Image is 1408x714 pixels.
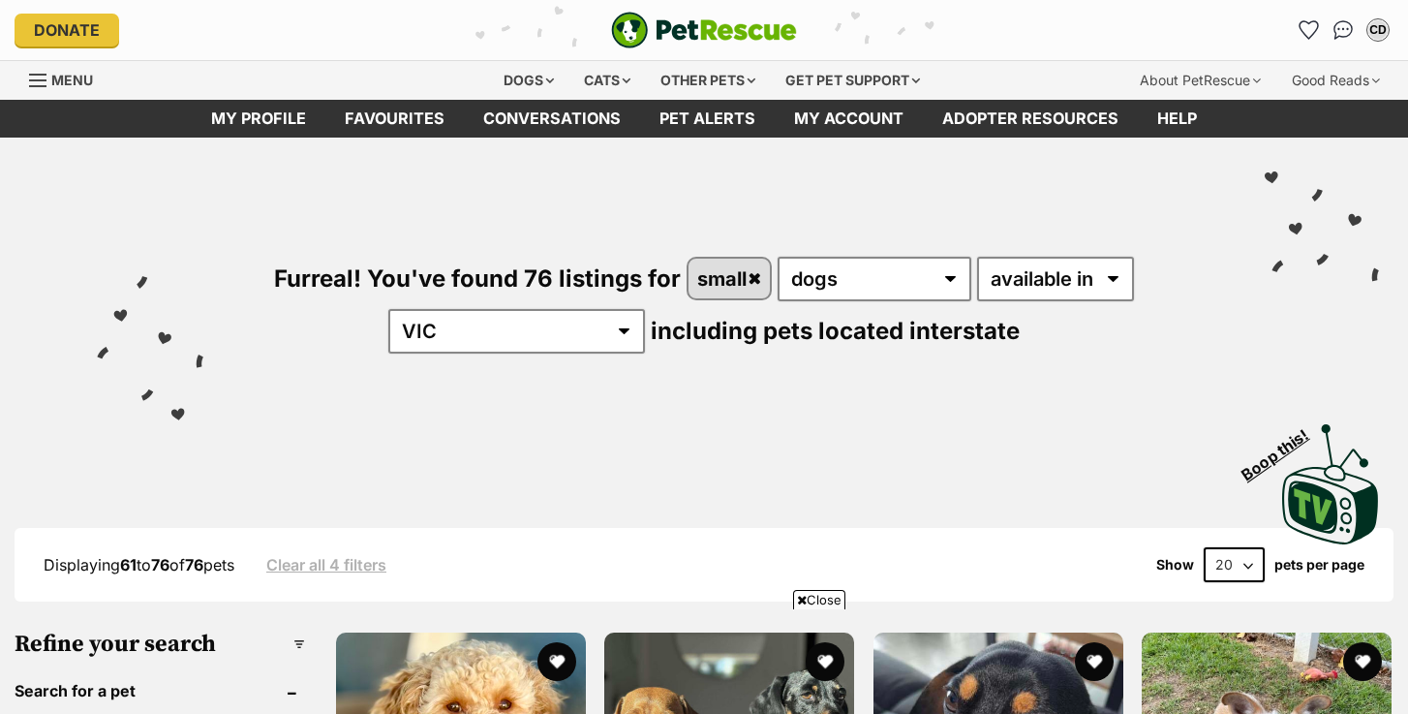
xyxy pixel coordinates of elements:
a: small [689,259,771,298]
a: Boop this! [1282,407,1379,548]
a: Adopter resources [923,100,1138,138]
strong: 61 [120,555,137,574]
a: My profile [192,100,325,138]
div: Dogs [490,61,567,100]
header: Search for a pet [15,682,305,699]
div: Get pet support [772,61,934,100]
span: Close [793,590,845,609]
div: Cats [570,61,644,100]
div: About PetRescue [1126,61,1274,100]
div: Other pets [647,61,769,100]
a: My account [775,100,923,138]
button: My account [1362,15,1393,46]
ul: Account quick links [1293,15,1393,46]
span: Furreal! You've found 76 listings for [274,264,681,293]
img: logo-e224e6f780fb5917bec1dbf3a21bbac754714ae5b6737aabdf751b685950b380.svg [611,12,797,48]
img: chat-41dd97257d64d25036548639549fe6c8038ab92f7586957e7f3b1b290dea8141.svg [1333,20,1354,40]
div: Good Reads [1278,61,1393,100]
a: Help [1138,100,1216,138]
a: Conversations [1328,15,1359,46]
a: conversations [464,100,640,138]
button: favourite [1075,642,1114,681]
iframe: Help Scout Beacon - Open [1287,646,1389,704]
span: Boop this! [1239,414,1328,483]
a: Pet alerts [640,100,775,138]
a: Clear all 4 filters [266,556,386,574]
strong: 76 [151,555,169,574]
strong: 76 [185,555,203,574]
a: Donate [15,14,119,47]
label: pets per page [1274,557,1364,573]
span: including pets located interstate [651,317,1020,345]
a: PetRescue [611,12,797,48]
span: Menu [51,72,93,88]
span: Displaying to of pets [44,555,234,574]
a: Menu [29,61,107,96]
div: CD [1368,20,1388,40]
button: favourite [1343,642,1382,681]
iframe: Advertisement [352,617,1056,704]
a: Favourites [1293,15,1324,46]
img: PetRescue TV logo [1282,424,1379,544]
span: Show [1156,557,1194,573]
a: Favourites [325,100,464,138]
h3: Refine your search [15,631,305,658]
